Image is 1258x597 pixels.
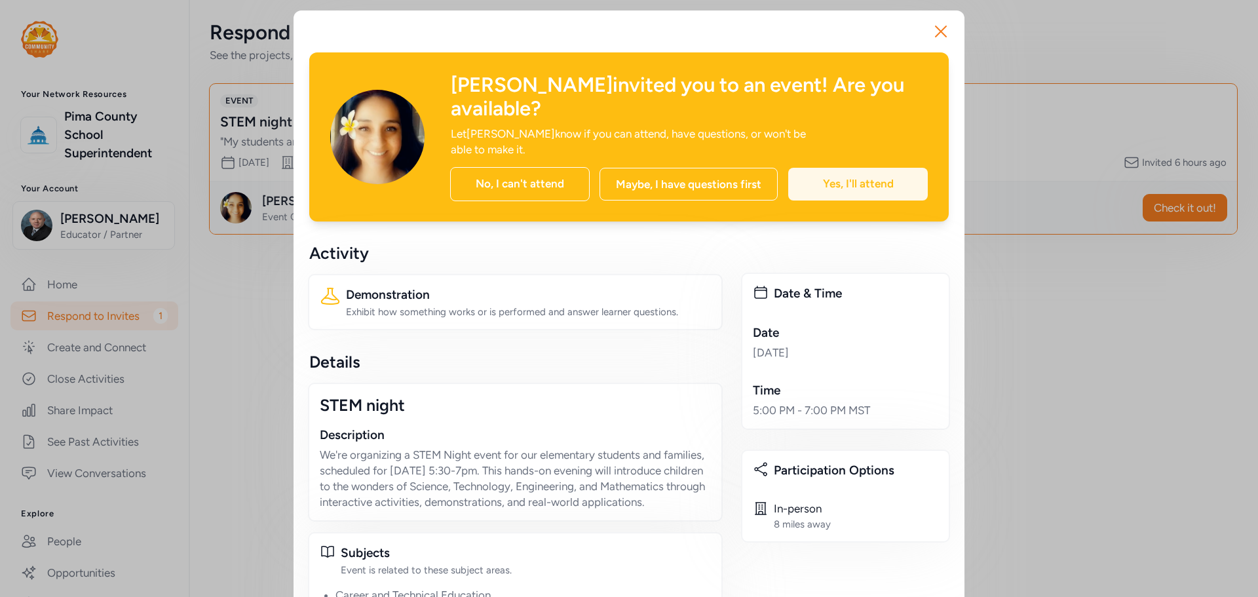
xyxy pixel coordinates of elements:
[774,501,831,516] div: In-person
[451,73,928,121] div: [PERSON_NAME] invited you to an event! Are you available?
[346,305,711,318] div: Exhibit how something works or is performed and answer learner questions.
[753,324,938,342] div: Date
[774,518,831,531] div: 8 miles away
[451,126,828,157] div: Let [PERSON_NAME] know if you can attend, have questions, or won't be able to make it.
[309,351,721,372] div: Details
[309,242,721,263] div: Activity
[774,284,938,303] div: Date & Time
[346,286,711,304] div: Demonstration
[753,381,938,400] div: Time
[341,544,711,562] div: Subjects
[330,90,425,184] img: Avatar
[320,426,711,444] div: Description
[753,402,938,418] div: 5:00 PM - 7:00 PM MST
[753,345,938,360] div: [DATE]
[450,167,590,201] div: No, I can't attend
[600,168,778,201] div: Maybe, I have questions first
[320,395,711,415] div: STEM night
[774,461,938,480] div: Participation Options
[788,168,928,201] div: Yes, I'll attend
[341,564,711,577] div: Event is related to these subject areas.
[320,447,711,510] p: We're organizing a STEM Night event for our elementary students and families, scheduled for [DATE...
